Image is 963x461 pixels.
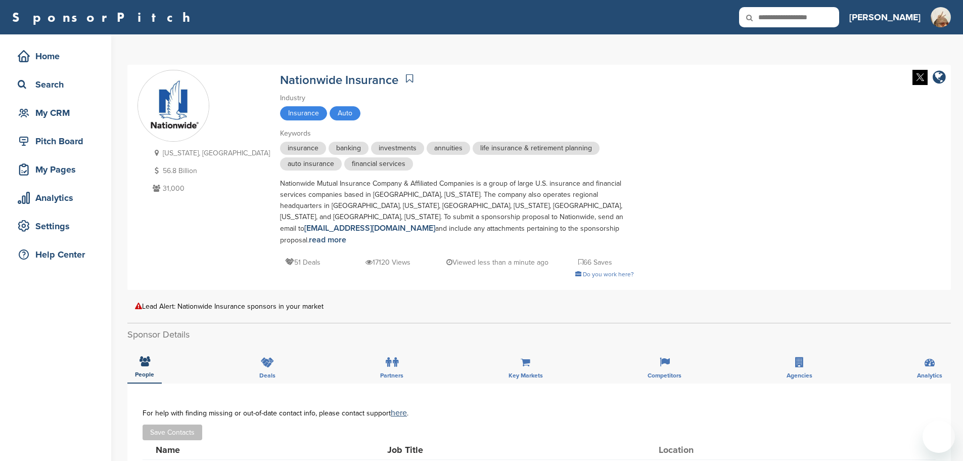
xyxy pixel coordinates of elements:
[309,235,346,245] a: read more
[280,178,634,246] div: Nationwide Mutual Insurance Company & Affiliated Companies is a group of large U.S. insurance and...
[280,128,634,139] div: Keywords
[578,256,612,269] p: 66 Saves
[280,106,327,120] span: Insurance
[143,409,936,417] div: For help with finding missing or out-of-date contact info, please contact support .
[933,70,946,87] a: company link
[387,445,539,454] div: Job Title
[427,142,470,155] span: annuities
[10,158,101,181] a: My Pages
[135,371,154,378] span: People
[849,6,921,28] a: [PERSON_NAME]
[509,372,543,379] span: Key Markets
[280,157,342,171] span: auto insurance
[138,71,209,142] img: Sponsorpitch & Nationwide Insurance
[912,70,928,85] img: Twitter white
[446,256,548,269] p: Viewed less than a minute ago
[330,106,360,120] span: Auto
[329,142,369,155] span: banking
[10,243,101,266] a: Help Center
[849,10,921,24] h3: [PERSON_NAME]
[280,142,326,155] span: insurance
[659,445,735,454] div: Location
[143,425,202,440] button: Save Contacts
[15,189,101,207] div: Analytics
[787,372,812,379] span: Agencies
[15,47,101,65] div: Home
[371,142,424,155] span: investments
[473,142,600,155] span: life insurance & retirement planning
[280,93,634,104] div: Industry
[391,408,407,418] a: here
[150,164,270,177] p: 56.8 Billion
[648,372,681,379] span: Competitors
[135,303,943,310] div: Lead Alert: Nationwide Insurance sponsors in your market
[583,271,634,278] span: Do you work here?
[15,217,101,235] div: Settings
[344,157,413,171] span: financial services
[10,130,101,153] a: Pitch Board
[917,372,942,379] span: Analytics
[15,245,101,264] div: Help Center
[380,372,403,379] span: Partners
[15,75,101,94] div: Search
[156,445,267,454] div: Name
[280,73,398,88] a: Nationwide Insurance
[150,182,270,195] p: 31,000
[10,73,101,96] a: Search
[10,186,101,209] a: Analytics
[15,104,101,122] div: My CRM
[10,45,101,68] a: Home
[10,215,101,238] a: Settings
[12,11,197,24] a: SponsorPitch
[575,271,634,278] a: Do you work here?
[304,223,435,233] a: [EMAIL_ADDRESS][DOMAIN_NAME]
[127,328,951,342] h2: Sponsor Details
[365,256,410,269] p: 17120 Views
[10,101,101,124] a: My CRM
[923,421,955,453] iframe: Button to launch messaging window
[259,372,276,379] span: Deals
[15,132,101,150] div: Pitch Board
[285,256,320,269] p: 51 Deals
[15,160,101,179] div: My Pages
[150,147,270,159] p: [US_STATE], [GEOGRAPHIC_DATA]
